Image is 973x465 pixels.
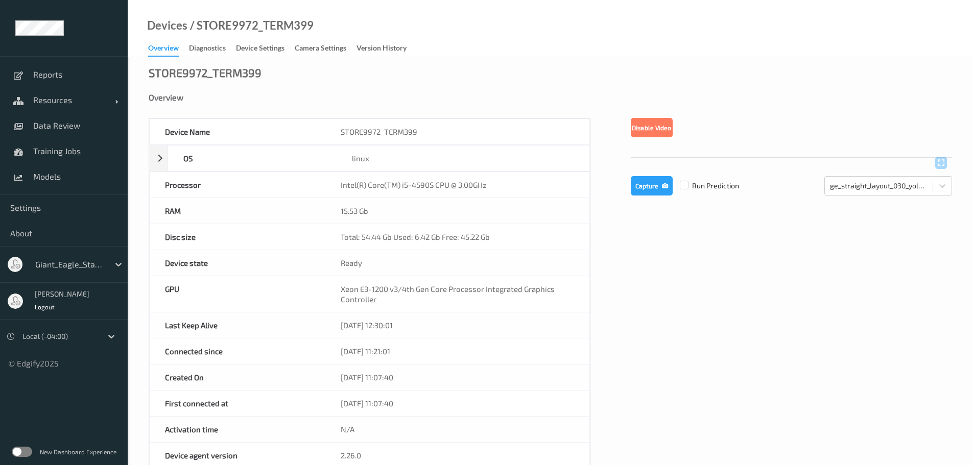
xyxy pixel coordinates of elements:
div: [DATE] 11:21:01 [325,338,589,364]
button: Disable Video [631,118,673,137]
div: OSlinux [149,145,590,172]
button: Capture [631,176,673,195]
div: Total: 54.44 Gb Used: 6.42 Gb Free: 45.22 Gb [325,224,589,250]
div: Created On [150,364,325,390]
div: N/A [325,417,589,442]
a: Version History [357,41,417,56]
div: Device state [150,250,325,276]
div: Device Name [150,119,325,144]
a: Diagnostics [189,41,236,56]
a: Camera Settings [295,41,357,56]
span: Run Prediction [673,181,739,191]
div: Disc size [150,224,325,250]
a: Overview [148,41,189,57]
div: Processor [150,172,325,198]
div: 15.53 Gb [325,198,589,224]
div: OS [168,145,337,171]
div: Last Keep Alive [150,312,325,338]
div: Activation time [150,417,325,442]
div: Device Settings [236,43,284,56]
div: RAM [150,198,325,224]
div: Ready [325,250,589,276]
div: [DATE] 11:07:40 [325,390,589,416]
a: Device Settings [236,41,295,56]
div: Diagnostics [189,43,226,56]
div: Overview [149,92,952,103]
div: [DATE] 11:07:40 [325,364,589,390]
div: STORE9972_TERM399 [149,67,262,78]
div: Camera Settings [295,43,346,56]
div: Intel(R) Core(TM) i5-4590S CPU @ 3.00GHz [325,172,589,198]
div: STORE9972_TERM399 [325,119,589,144]
div: Xeon E3-1200 v3/4th Gen Core Processor Integrated Graphics Controller [325,276,589,312]
div: First connected at [150,390,325,416]
div: Version History [357,43,407,56]
a: Devices [147,20,187,31]
div: [DATE] 12:30:01 [325,312,589,338]
div: GPU [150,276,325,312]
div: Overview [148,43,179,57]
div: / STORE9972_TERM399 [187,20,314,31]
div: linux [337,145,589,171]
div: Connected since [150,338,325,364]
